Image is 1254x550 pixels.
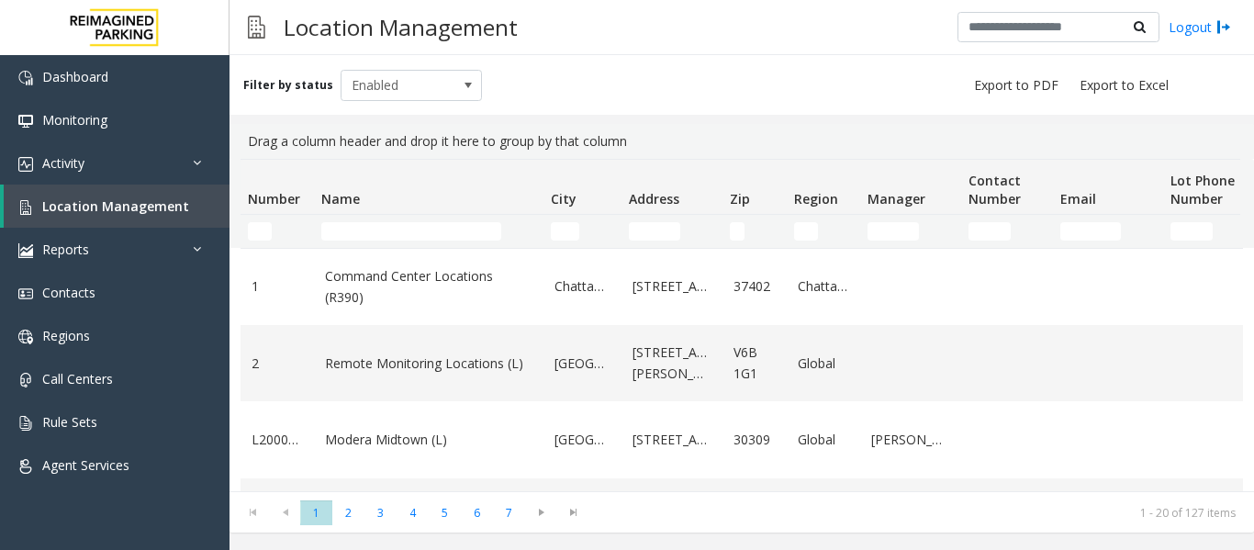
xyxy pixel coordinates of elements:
[252,276,303,297] a: 1
[42,456,129,474] span: Agent Services
[633,342,711,384] a: [STREET_ADDRESS][PERSON_NAME]
[794,190,838,208] span: Region
[798,276,849,297] a: Chattanooga
[961,215,1053,248] td: Contact Number Filter
[397,500,429,525] span: Page 4
[551,190,577,208] span: City
[332,500,364,525] span: Page 2
[252,430,303,450] a: L20000500
[321,190,360,208] span: Name
[325,266,532,308] a: Command Center Locations (R390)
[18,330,33,344] img: 'icon'
[798,354,849,374] a: Global
[551,222,579,241] input: City Filter
[248,222,272,241] input: Number Filter
[871,430,950,450] a: [PERSON_NAME]
[543,215,621,248] td: City Filter
[429,500,461,525] span: Page 5
[629,222,680,241] input: Address Filter
[341,71,453,100] span: Enabled
[241,124,1243,159] div: Drag a column header and drop it here to group by that column
[787,215,860,248] td: Region Filter
[529,505,554,520] span: Go to the next page
[42,154,84,172] span: Activity
[18,200,33,215] img: 'icon'
[1080,76,1169,95] span: Export to Excel
[1072,73,1176,98] button: Export to Excel
[325,430,532,450] a: Modera Midtown (L)
[42,197,189,215] span: Location Management
[974,76,1058,95] span: Export to PDF
[1216,17,1231,37] img: logout
[794,222,818,241] input: Region Filter
[42,111,107,129] span: Monitoring
[241,215,314,248] td: Number Filter
[730,222,745,241] input: Zip Filter
[248,190,300,208] span: Number
[248,5,265,50] img: pageIcon
[868,222,919,241] input: Manager Filter
[18,459,33,474] img: 'icon'
[493,500,525,525] span: Page 7
[733,342,776,384] a: V6B 1G1
[230,159,1254,491] div: Data table
[243,77,333,94] label: Filter by status
[18,114,33,129] img: 'icon'
[554,354,610,374] a: [GEOGRAPHIC_DATA]
[42,327,90,344] span: Regions
[868,190,925,208] span: Manager
[633,430,711,450] a: [STREET_ADDRESS]
[722,215,787,248] td: Zip Filter
[42,284,95,301] span: Contacts
[730,190,750,208] span: Zip
[325,354,532,374] a: Remote Monitoring Locations (L)
[18,416,33,431] img: 'icon'
[633,276,711,297] a: [STREET_ADDRESS]
[42,370,113,387] span: Call Centers
[314,215,543,248] td: Name Filter
[364,500,397,525] span: Page 3
[968,172,1021,208] span: Contact Number
[1060,190,1096,208] span: Email
[860,215,961,248] td: Manager Filter
[554,430,610,450] a: [GEOGRAPHIC_DATA]
[461,500,493,525] span: Page 6
[18,373,33,387] img: 'icon'
[18,157,33,172] img: 'icon'
[42,241,89,258] span: Reports
[733,276,776,297] a: 37402
[1053,215,1163,248] td: Email Filter
[557,499,589,525] span: Go to the last page
[733,430,776,450] a: 30309
[1169,17,1231,37] a: Logout
[600,505,1236,521] kendo-pager-info: 1 - 20 of 127 items
[18,286,33,301] img: 'icon'
[1170,172,1235,208] span: Lot Phone Number
[798,430,849,450] a: Global
[18,243,33,258] img: 'icon'
[561,505,586,520] span: Go to the last page
[42,68,108,85] span: Dashboard
[1170,222,1213,241] input: Lot Phone Number Filter
[274,5,527,50] h3: Location Management
[968,222,1011,241] input: Contact Number Filter
[4,185,230,228] a: Location Management
[42,413,97,431] span: Rule Sets
[1060,222,1121,241] input: Email Filter
[967,73,1066,98] button: Export to PDF
[554,276,610,297] a: Chattanooga
[629,190,679,208] span: Address
[621,215,722,248] td: Address Filter
[300,500,332,525] span: Page 1
[252,354,303,374] a: 2
[18,71,33,85] img: 'icon'
[525,499,557,525] span: Go to the next page
[321,222,501,241] input: Name Filter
